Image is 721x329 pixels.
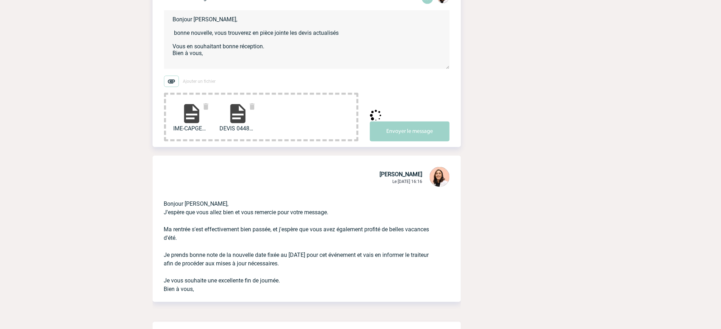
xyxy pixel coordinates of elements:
span: Ajouter un fichier [183,79,216,84]
img: delete.svg [202,102,210,111]
img: 129834-0.png [430,167,450,187]
span: Le [DATE] 16:16 [393,179,423,184]
span: [PERSON_NAME] [380,171,423,178]
img: file-document.svg [227,102,249,125]
p: Bonjour [PERSON_NAME], J'espère que vous allez bien et vous remercie pour votre message. Ma rentr... [164,188,430,293]
img: file-document.svg [180,102,203,125]
img: delete.svg [248,102,256,111]
span: DEVIS 04482 IME CAPG... [219,125,256,132]
button: Envoyer le message [370,122,450,141]
span: IME-CAPGEMINI BOUYAG... [173,125,210,132]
